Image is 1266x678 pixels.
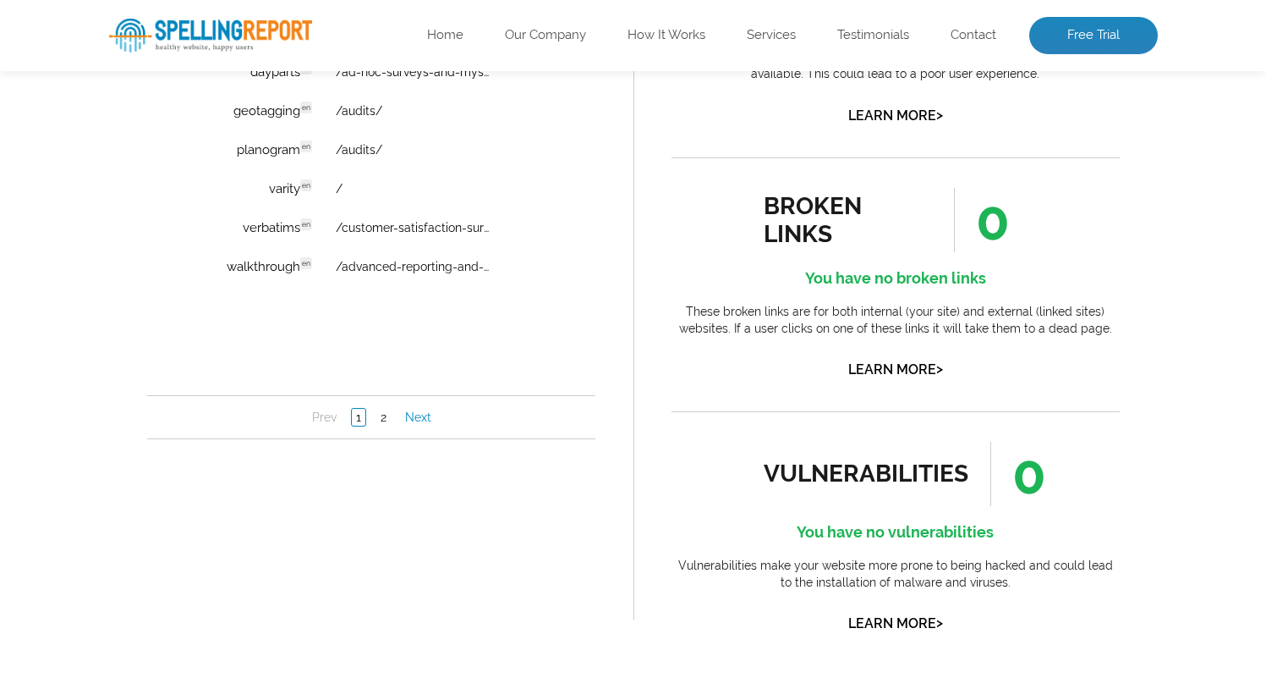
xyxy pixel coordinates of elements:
span: > [936,103,943,127]
img: SpellReport [109,19,312,52]
td: daypart [44,81,175,119]
th: Website Page [177,2,404,41]
th: Error Word [44,2,175,41]
a: Contact [951,27,996,44]
a: Our Company [505,27,586,44]
a: /advanced-reporting-and-analytics/ [189,327,345,340]
span: en [153,207,165,219]
span: en [153,52,165,63]
a: /audits/ [189,210,235,223]
span: > [936,611,943,635]
a: Next [254,476,288,493]
a: Learn More> [848,361,943,378]
a: Services [747,27,796,44]
span: en [153,168,165,180]
td: dayparts [44,120,175,157]
h4: You have no vulnerabilities [671,519,1120,546]
a: Learn More> [848,615,943,631]
a: 2 [229,476,244,493]
a: /audits/ [189,171,235,185]
span: en [153,246,165,258]
a: / [189,249,195,262]
div: vulnerabilities [764,460,969,488]
a: /customer-satisfaction-surveys/ [189,93,345,107]
td: Planogram [44,42,175,80]
a: Home [427,27,463,44]
p: These broken links are for both internal (your site) and external (linked sites) websites. If a u... [671,304,1120,337]
span: 0 [990,442,1046,506]
span: en [153,324,165,336]
span: > [936,357,943,381]
td: geotagging [44,159,175,196]
span: en [153,130,165,141]
a: Learn More> [848,107,943,124]
a: How It Works [628,27,705,44]
p: Vulnerabilities make your website more prone to being hacked and could lead to the installation o... [671,558,1120,591]
td: walkthrough [44,315,175,352]
span: en [153,91,165,102]
span: en [153,285,165,297]
td: verbatims [44,276,175,313]
a: /customer-satisfaction-surveys/ [189,288,345,301]
a: 1 [204,475,219,493]
td: varity [44,237,175,274]
span: 0 [954,188,1010,252]
h4: You have no broken links [671,265,1120,292]
td: planogram [44,198,175,235]
a: /ad-hoc-surveys-and-mystery-visits/ [189,132,345,146]
a: Free Trial [1029,17,1158,54]
a: Testimonials [837,27,909,44]
a: /audits/ [189,54,235,68]
div: broken links [764,192,917,248]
